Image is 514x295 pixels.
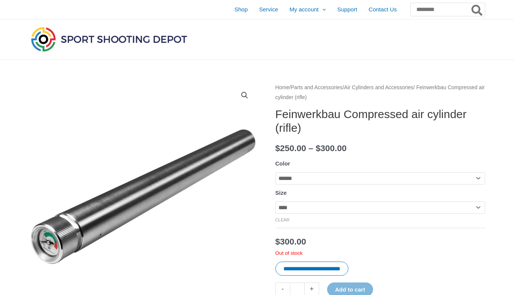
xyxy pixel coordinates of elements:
h1: Feinwerkbau Compressed air cylinder (rifle) [275,107,485,135]
a: Clear options [275,218,290,222]
label: Color [275,160,290,167]
span: $ [316,144,321,153]
a: Home [275,85,289,90]
a: Air Cylinders and Accessories [344,85,414,90]
span: $ [275,237,280,246]
bdi: 300.00 [316,144,346,153]
span: $ [275,144,280,153]
img: Sport Shooting Depot [29,25,189,53]
bdi: 250.00 [275,144,306,153]
button: Search [470,3,485,16]
a: View full-screen image gallery [238,88,251,102]
nav: Breadcrumb [275,83,485,102]
span: – [308,144,313,153]
a: Parts and Accessories [291,85,343,90]
bdi: 300.00 [275,237,306,246]
p: Out of stock [275,250,485,257]
label: Size [275,189,287,196]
